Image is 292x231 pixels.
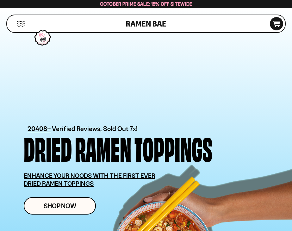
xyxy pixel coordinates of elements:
u: ENHANCE YOUR NOODS WITH THE FIRST EVER DRIED RAMEN TOPPINGS [24,172,155,187]
span: Verified Reviews, Sold Out 7x! [52,125,138,133]
span: 20408+ [28,124,51,134]
div: Ramen [75,134,131,162]
div: Dried [24,134,72,162]
span: October Prime Sale: 15% off Sitewide [100,1,192,7]
span: Shop Now [44,203,76,209]
button: Mobile Menu Trigger [16,21,25,27]
a: Shop Now [24,197,96,215]
div: Toppings [134,134,212,162]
